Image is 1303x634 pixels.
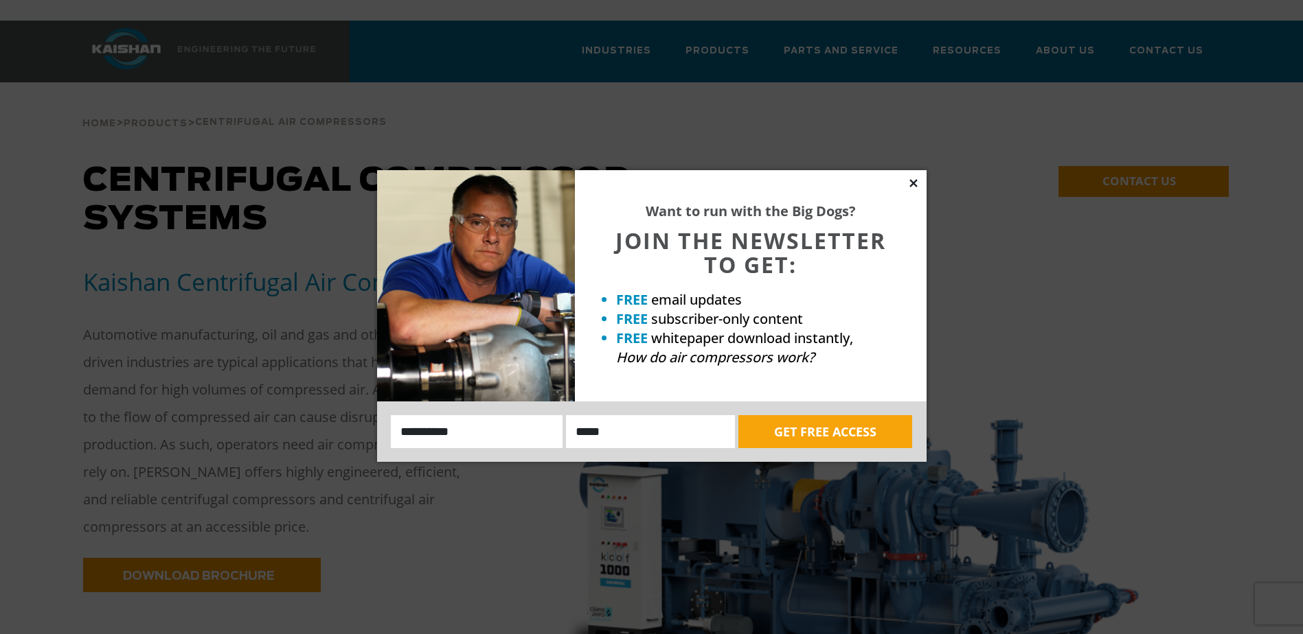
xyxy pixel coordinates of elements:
[646,202,856,220] strong: Want to run with the Big Dogs?
[651,329,853,347] span: whitepaper download instantly,
[616,348,815,366] em: How do air compressors work?
[615,226,886,279] span: JOIN THE NEWSLETTER TO GET:
[616,329,648,347] strong: FREE
[566,415,735,448] input: Email
[391,415,563,448] input: Name:
[616,309,648,328] strong: FREE
[907,177,920,189] button: Close
[738,415,912,448] button: GET FREE ACCESS
[616,290,648,309] strong: FREE
[651,290,742,309] span: email updates
[651,309,803,328] span: subscriber-only content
